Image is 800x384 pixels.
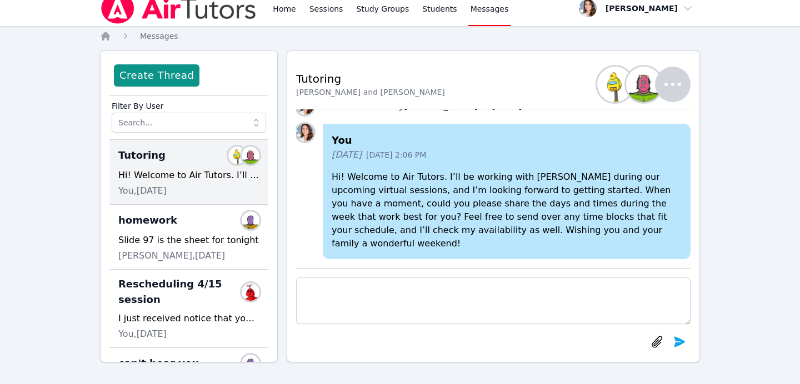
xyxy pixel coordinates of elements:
span: You, [DATE] [118,327,167,341]
img: Cassandra Wilson [242,211,259,229]
button: Doreen ArghavanifardBahareh Farzadmehr [604,67,691,102]
input: Search... [112,113,266,133]
img: Jordan Pinshaw [242,283,259,301]
img: Cassandra Wilson [242,355,259,372]
img: Bahareh Farzadmehr [242,146,259,164]
span: Rescheduling 4/15 session [118,276,246,307]
img: Tiffany Whyte [296,124,314,142]
div: homeworkCassandra WilsonSlide 97 is the sheet for tonight[PERSON_NAME],[DATE] [109,205,268,270]
a: Messages [140,31,178,42]
span: [DATE] [332,148,362,161]
div: Slide 97 is the sheet for tonight [118,234,259,247]
span: Tutoring [118,148,166,163]
h4: You [332,133,682,148]
span: Messages [140,32,178,41]
div: I just received notice that you won’t be able to attend [DATE] session. No worries! I’m available... [118,312,259,325]
span: can't hear you [118,356,199,371]
span: homework [118,213,177,228]
nav: Breadcrumb [100,31,700,42]
div: [PERSON_NAME] and [PERSON_NAME] [296,87,445,98]
button: Create Thread [114,64,199,87]
p: Hi! Welcome to Air Tutors. I’ll be working with [PERSON_NAME] during our upcoming virtual session... [332,170,682,250]
span: [PERSON_NAME], [DATE] [118,249,225,262]
div: Rescheduling 4/15 sessionJordan PinshawI just received notice that you won’t be able to attend [D... [109,270,268,348]
img: Bahareh Farzadmehr [626,67,662,102]
img: Doreen Arghavanifard [228,146,246,164]
div: Hi! Welcome to Air Tutors. I’ll be working with [PERSON_NAME] during our upcoming virtual session... [118,169,259,182]
div: TutoringDoreen ArghavanifardBahareh FarzadmehrHi! Welcome to Air Tutors. I’ll be working with [PE... [109,140,268,205]
span: You, [DATE] [118,184,167,198]
h2: Tutoring [296,71,445,87]
span: Messages [471,3,509,14]
label: Filter By User [112,96,266,113]
img: Doreen Arghavanifard [597,67,633,102]
span: [DATE] 2:06 PM [366,149,426,160]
